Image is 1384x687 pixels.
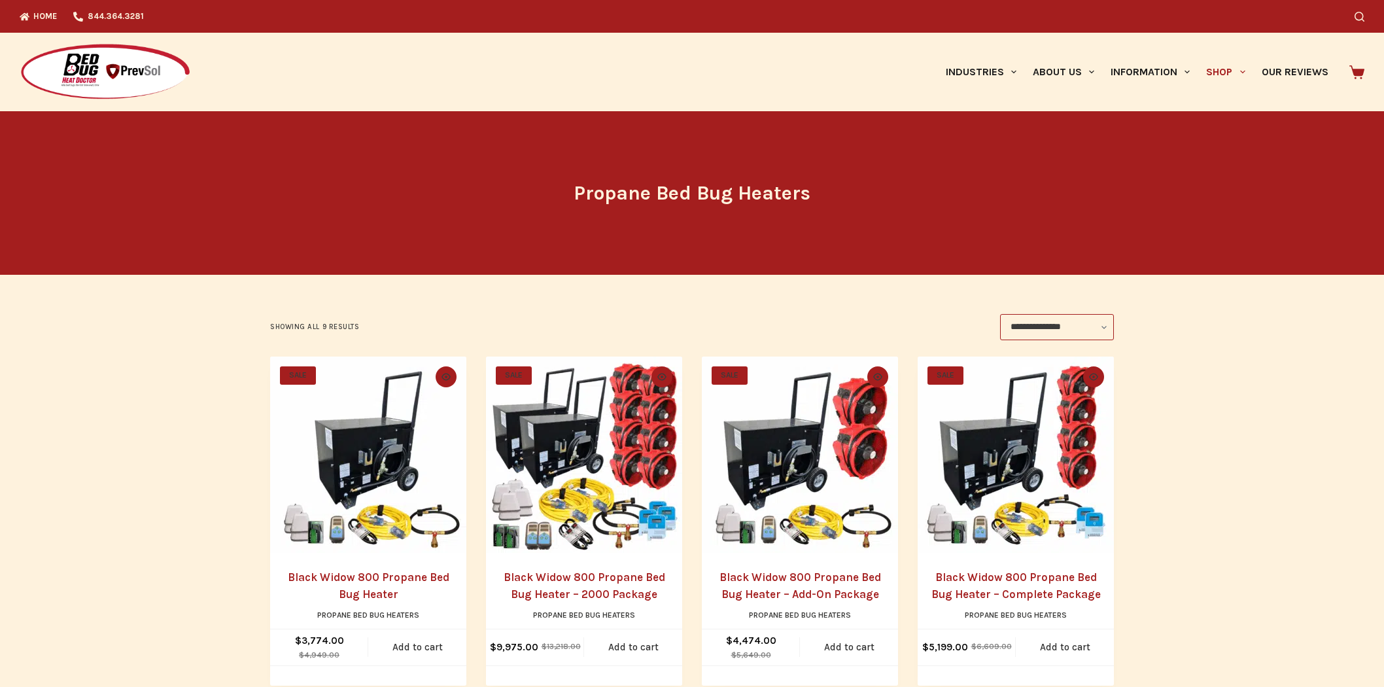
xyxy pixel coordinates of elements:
[1198,33,1253,111] a: Shop
[490,641,538,653] bdi: 9,975.00
[719,571,881,601] a: Black Widow 800 Propane Bed Bug Heater – Add-On Package
[931,571,1101,601] a: Black Widow 800 Propane Bed Bug Heater – Complete Package
[504,571,665,601] a: Black Widow 800 Propane Bed Bug Heater – 2000 Package
[280,366,316,385] span: SALE
[368,629,466,665] a: Add to cart: “Black Widow 800 Propane Bed Bug Heater”
[927,366,963,385] span: SALE
[490,641,496,653] span: $
[922,641,929,653] span: $
[436,366,457,387] button: Quick view toggle
[447,179,937,208] h1: Propane Bed Bug Heaters
[922,641,968,653] bdi: 5,199.00
[584,629,682,665] a: Add to cart: “Black Widow 800 Propane Bed Bug Heater - 2000 Package”
[971,642,1012,651] bdi: 6,609.00
[1000,314,1114,340] select: Shop order
[288,571,449,601] a: Black Widow 800 Propane Bed Bug Heater
[295,635,302,646] span: $
[299,650,304,660] span: $
[295,635,344,646] bdi: 3,774.00
[712,366,748,385] span: SALE
[702,357,898,553] a: Black Widow 800 Propane Bed Bug Heater - Add-On Package
[971,642,977,651] span: $
[749,610,851,620] a: Propane Bed Bug Heaters
[270,357,466,553] a: Black Widow 800 Propane Bed Bug Heater
[20,43,191,101] img: Prevsol/Bed Bug Heat Doctor
[731,650,736,660] span: $
[1103,33,1198,111] a: Information
[1083,366,1104,387] button: Quick view toggle
[1016,629,1114,665] a: Add to cart: “Black Widow 800 Propane Bed Bug Heater - Complete Package”
[651,366,672,387] button: Quick view toggle
[800,629,898,665] a: Add to cart: “Black Widow 800 Propane Bed Bug Heater - Add-On Package”
[1253,33,1336,111] a: Our Reviews
[1355,12,1364,22] button: Search
[270,321,360,333] p: Showing all 9 results
[1024,33,1102,111] a: About Us
[542,642,581,651] bdi: 13,218.00
[486,357,682,553] a: Black Widow 800 Propane Bed Bug Heater - 2000 Package
[937,33,1024,111] a: Industries
[918,357,1114,553] a: Black Widow 800 Propane Bed Bug Heater - Complete Package
[542,642,547,651] span: $
[731,650,771,660] bdi: 5,649.00
[867,366,888,387] button: Quick view toggle
[496,366,532,385] span: SALE
[726,635,776,646] bdi: 4,474.00
[726,635,733,646] span: $
[937,33,1336,111] nav: Primary
[533,610,635,620] a: Propane Bed Bug Heaters
[317,610,419,620] a: Propane Bed Bug Heaters
[299,650,339,660] bdi: 4,949.00
[965,610,1067,620] a: Propane Bed Bug Heaters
